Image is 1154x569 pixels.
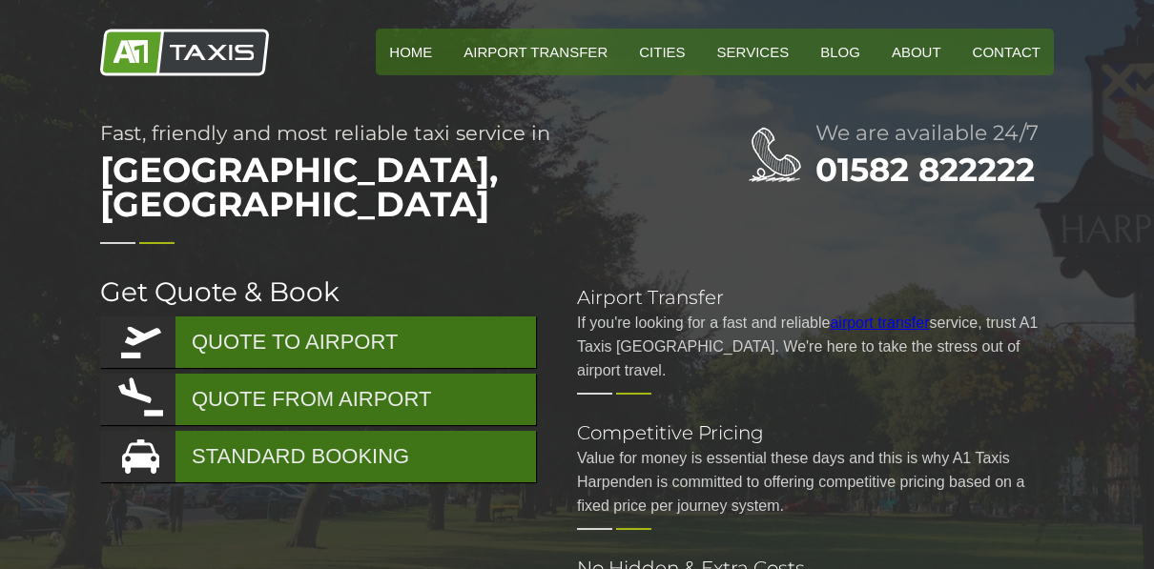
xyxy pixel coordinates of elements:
[815,123,1054,144] h2: We are available 24/7
[878,29,955,75] a: About
[376,29,445,75] a: HOME
[815,150,1035,190] a: 01582 822222
[450,29,621,75] a: Airport Transfer
[100,278,539,305] h2: Get Quote & Book
[100,374,536,425] a: QUOTE FROM AIRPORT
[577,311,1054,382] p: If you're looking for a fast and reliable service, trust A1 Taxis [GEOGRAPHIC_DATA]. We're here t...
[577,423,1054,442] h2: Competitive Pricing
[100,29,269,76] img: A1 Taxis
[100,143,672,231] span: [GEOGRAPHIC_DATA], [GEOGRAPHIC_DATA]
[100,316,536,368] a: QUOTE TO AIRPORT
[100,431,536,482] a: STANDARD BOOKING
[100,123,672,231] h1: Fast, friendly and most reliable taxi service in
[577,446,1054,518] p: Value for money is essential these days and this is why A1 Taxis Harpenden is committed to offeri...
[807,29,874,75] a: Blog
[959,29,1054,75] a: Contact
[704,29,803,75] a: Services
[577,288,1054,307] h2: Airport Transfer
[830,315,929,331] a: airport transfer
[626,29,698,75] a: Cities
